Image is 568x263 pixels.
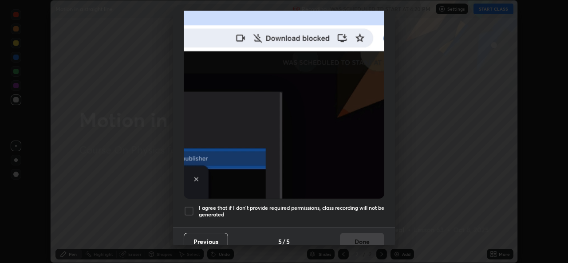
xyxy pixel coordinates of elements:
[278,237,282,246] h4: 5
[199,204,384,218] h5: I agree that if I don't provide required permissions, class recording will not be generated
[184,5,384,199] img: downloads-permission-blocked.gif
[286,237,290,246] h4: 5
[184,233,228,251] button: Previous
[283,237,285,246] h4: /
